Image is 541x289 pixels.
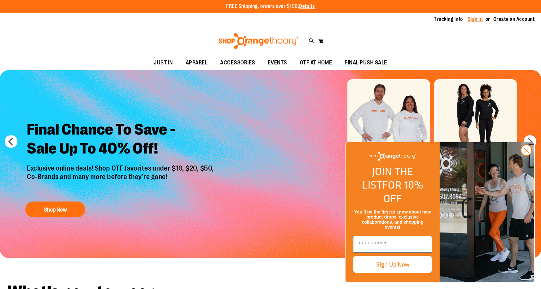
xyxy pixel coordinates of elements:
button: Close dialog [520,144,532,156]
a: OTF AT HOME [293,56,339,70]
span: ACCESSORIES [220,56,255,70]
div: FLYOUT Form [339,135,541,289]
span: EVENTS [268,56,287,70]
a: APPAREL [179,56,214,70]
a: EVENTS [261,56,293,70]
h2: Final Chance To Save - Sale Up To 40% Off! [22,115,220,164]
a: FINAL PUSH SALE [338,56,394,70]
a: Final Chance To Save -Sale Up To 40% Off! Exclusive online deals! Shop OTF favorites under $10, $... [22,115,220,220]
span: OTF AT HOME [300,56,332,70]
img: Shop Orangetheory [218,33,299,49]
button: Sign Up Now [353,256,432,273]
a: Create an Account [493,16,535,23]
p: FREE Shipping, orders over $150. [226,3,315,10]
a: Details [299,3,315,9]
img: Shop Orangetheory [369,152,416,161]
a: ACCESSORIES [214,56,261,70]
span: APPAREL [186,56,208,70]
img: Shop Orangtheory [440,142,534,282]
span: JUST IN [154,56,173,70]
span: FOR 10% OFF [382,177,423,206]
input: Enter email [353,236,432,253]
button: Shop Now [25,202,85,217]
a: JUST IN [147,56,179,70]
p: Exclusive online deals! Shop OTF favorites under $10, $20, $50, Co-Brands and many more before th... [22,164,220,195]
button: next [524,135,536,148]
a: Sign In [468,16,483,23]
a: Tracking Info [434,16,463,23]
span: FINAL PUSH SALE [345,56,387,70]
button: prev [5,135,17,148]
span: You’ll be the first to know about new product drops, exclusive collaborations, and shopping events! [354,209,431,230]
span: JOIN THE LIST [362,163,413,193]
